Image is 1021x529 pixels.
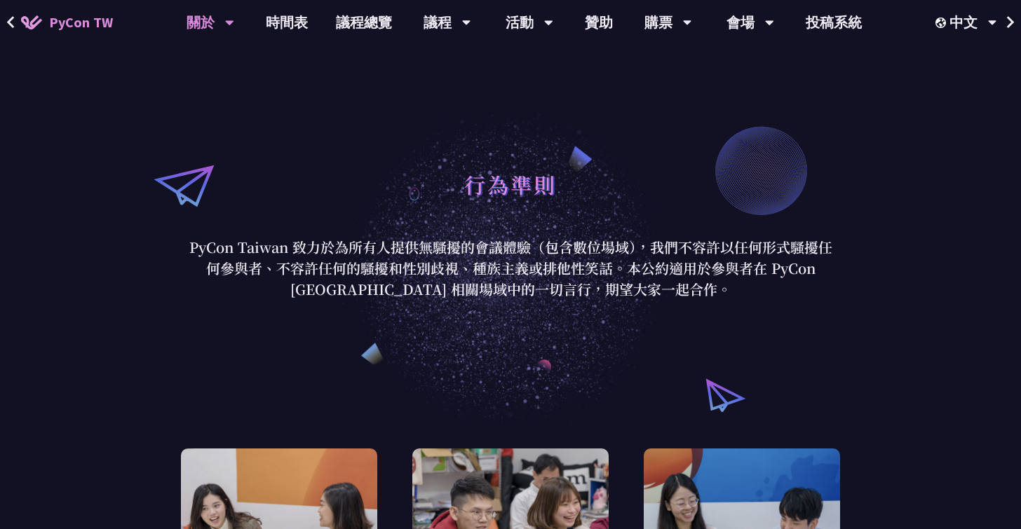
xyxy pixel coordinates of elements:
[21,15,42,29] img: Home icon of PyCon TW 2025
[935,18,949,28] img: Locale Icon
[464,163,557,205] h1: 行為準則
[7,5,127,40] a: PyCon TW
[49,12,113,33] span: PyCon TW
[184,237,837,300] p: PyCon Taiwan 致力於為所有人提供無騷擾的會議體驗（包含數位場域），我們不容許以任何形式騷擾任何參與者、不容許任何的騷擾和性別歧視、種族主義或排他性笑話。本公約適用於參與者在 PyCo...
